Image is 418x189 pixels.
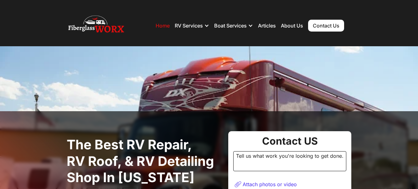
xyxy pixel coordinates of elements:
[258,22,276,29] a: Articles
[243,181,297,187] div: Attach photos or video
[214,16,253,35] div: Boat Services
[308,20,344,32] a: Contact Us
[175,16,209,35] div: RV Services
[67,137,223,186] h1: The best RV Repair, RV Roof, & RV Detailing Shop in [US_STATE]
[233,151,346,171] div: Tell us what work you're looking to get done.
[156,22,170,29] a: Home
[214,22,247,29] div: Boat Services
[233,136,346,146] div: Contact US
[175,22,203,29] div: RV Services
[281,22,303,29] a: About Us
